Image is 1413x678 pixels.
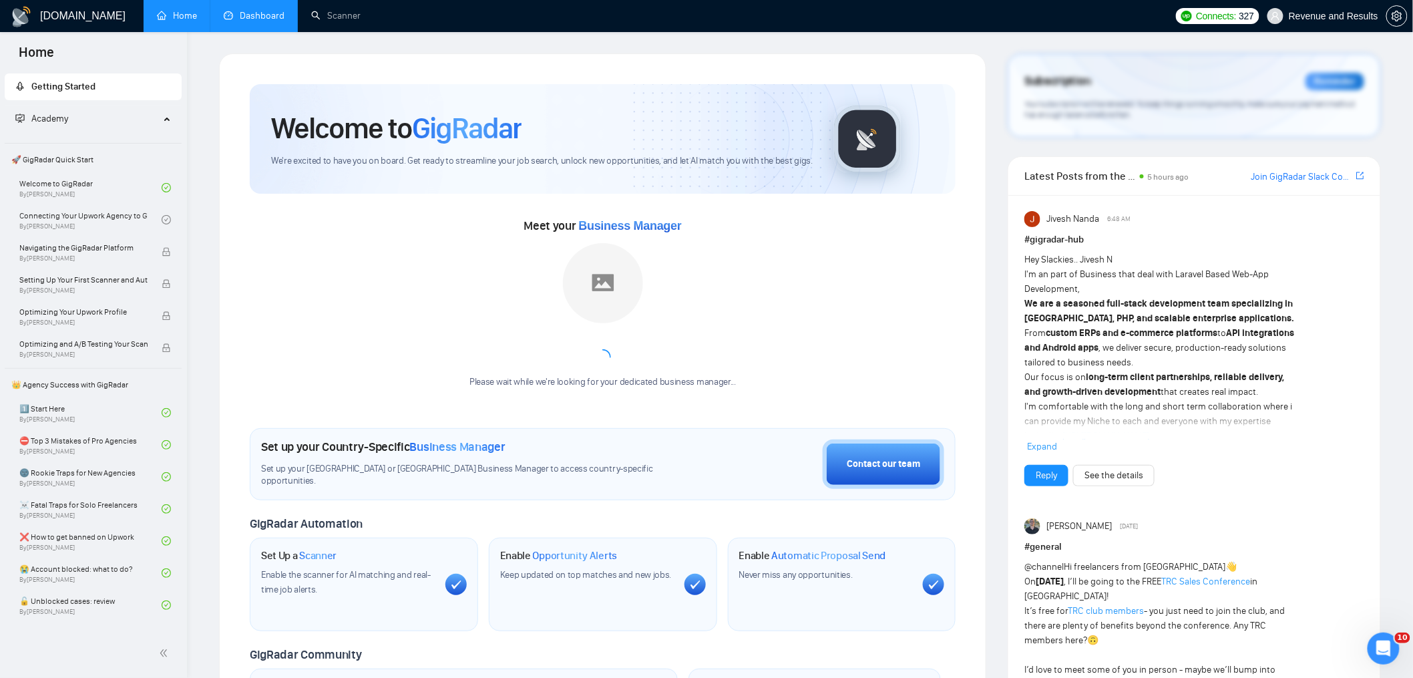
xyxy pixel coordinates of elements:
[299,549,337,562] span: Scanner
[311,10,361,21] a: searchScanner
[19,398,162,428] a: 1️⃣ Start HereBy[PERSON_NAME]
[834,106,901,172] img: gigradar-logo.png
[1024,252,1296,473] div: Hey Slackies.. Jivesh N I'm an part of Business that deal with Laravel Based Web-App Development,...
[261,463,671,488] span: Set up your [GEOGRAPHIC_DATA] or [GEOGRAPHIC_DATA] Business Manager to access country-specific op...
[162,247,171,257] span: lock
[1027,441,1057,452] span: Expand
[1305,73,1364,90] div: Reminder
[1386,11,1408,21] a: setting
[1036,468,1057,483] a: Reply
[19,462,162,492] a: 🌚 Rookie Traps for New AgenciesBy[PERSON_NAME]
[1046,327,1217,339] strong: custom ERPs and e-commerce platforms
[162,183,171,192] span: check-circle
[162,601,171,610] span: check-circle
[1271,11,1280,21] span: user
[1046,212,1099,226] span: Jivesh Nanda
[250,647,362,662] span: GigRadar Community
[1181,11,1192,21] img: upwork-logo.png
[410,440,506,454] span: Business Manager
[15,113,68,124] span: Academy
[823,440,944,489] button: Contact our team
[31,81,95,92] span: Getting Started
[19,255,148,263] span: By [PERSON_NAME]
[1387,11,1407,21] span: setting
[6,146,180,173] span: 🚀 GigRadar Quick Start
[1196,9,1236,23] span: Connects:
[1036,576,1064,587] strong: [DATE]
[162,311,171,321] span: lock
[1161,576,1250,587] a: TRC Sales Conference
[1368,633,1400,665] iframe: Intercom live chat
[162,472,171,482] span: check-circle
[8,43,65,71] span: Home
[15,81,25,91] span: rocket
[579,219,682,232] span: Business Manager
[19,305,148,319] span: Optimizing Your Upwork Profile
[524,218,682,233] span: Meet your
[19,590,162,620] a: 🔓 Unblocked cases: reviewBy[PERSON_NAME]
[1225,561,1237,572] span: 👋
[19,319,148,327] span: By [PERSON_NAME]
[1024,371,1284,397] strong: long-term client partnerships, reliable delivery, and growth-driven development
[261,549,337,562] h1: Set Up a
[771,549,885,562] span: Automatic Proposal Send
[19,430,162,460] a: ⛔ Top 3 Mistakes of Pro AgenciesBy[PERSON_NAME]
[1024,561,1064,572] span: @channel
[739,549,886,562] h1: Enable
[1024,232,1364,247] h1: # gigradar-hub
[1148,172,1189,182] span: 5 hours ago
[1121,520,1139,532] span: [DATE]
[19,287,148,295] span: By [PERSON_NAME]
[1062,430,1149,442] a: [URL][DOMAIN_NAME]
[19,526,162,556] a: ❌ How to get banned on UpworkBy[PERSON_NAME]
[162,215,171,224] span: check-circle
[19,558,162,588] a: 😭 Account blocked: what to do?By[PERSON_NAME]
[271,155,813,168] span: We're excited to have you on board. Get ready to streamline your job search, unlock new opportuni...
[157,10,197,21] a: homeHome
[1356,170,1364,182] a: export
[1068,605,1144,617] a: TRC club members
[159,647,172,660] span: double-left
[1024,298,1294,324] strong: We are a seasoned full-stack development team specializing in [GEOGRAPHIC_DATA], PHP, and scalabl...
[19,241,148,255] span: Navigating the GigRadar Platform
[1108,213,1131,225] span: 6:48 AM
[5,73,182,100] li: Getting Started
[19,627,148,640] span: 🙈 Getting over Upwork?
[19,173,162,202] a: Welcome to GigRadarBy[PERSON_NAME]
[15,114,25,123] span: fund-projection-screen
[1024,327,1294,353] strong: API integrations and Android apps
[162,279,171,289] span: lock
[1024,211,1040,227] img: Jivesh Nanda
[461,376,744,389] div: Please wait while we're looking for your dedicated business manager...
[533,549,618,562] span: Opportunity Alerts
[1024,168,1136,184] span: Latest Posts from the GigRadar Community
[162,440,171,450] span: check-circle
[19,351,148,359] span: By [PERSON_NAME]
[250,516,363,531] span: GigRadar Automation
[1024,99,1355,120] span: Your subscription will be renewed. To keep things running smoothly, make sure your payment method...
[162,343,171,353] span: lock
[1024,465,1068,486] button: Reply
[412,110,522,146] span: GigRadar
[162,408,171,417] span: check-circle
[224,10,284,21] a: dashboardDashboard
[162,504,171,514] span: check-circle
[1024,70,1090,93] span: Subscription
[19,205,162,234] a: Connecting Your Upwork Agency to GigRadarBy[PERSON_NAME]
[271,110,522,146] h1: Welcome to
[261,569,431,595] span: Enable the scanner for AI matching and real-time job alerts.
[1386,5,1408,27] button: setting
[1024,518,1040,534] img: Viktor Ostashevskyi
[847,457,920,472] div: Contact our team
[1239,9,1254,23] span: 327
[1251,170,1354,184] a: Join GigRadar Slack Community
[500,549,618,562] h1: Enable
[500,569,672,580] span: Keep updated on top matches and new jobs.
[563,243,643,323] img: placeholder.png
[11,6,32,27] img: logo
[19,494,162,524] a: ☠️ Fatal Traps for Solo FreelancersBy[PERSON_NAME]
[261,440,506,454] h1: Set up your Country-Specific
[1046,519,1112,534] span: [PERSON_NAME]
[593,347,613,367] span: loading
[19,337,148,351] span: Optimizing and A/B Testing Your Scanner for Better Results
